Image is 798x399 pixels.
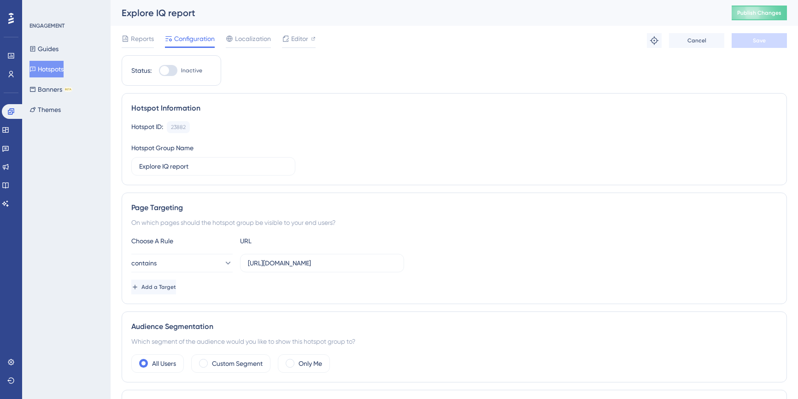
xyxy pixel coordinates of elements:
[240,235,341,246] div: URL
[131,65,152,76] div: Status:
[131,254,233,272] button: contains
[131,121,163,133] div: Hotspot ID:
[141,283,176,291] span: Add a Target
[139,161,288,171] input: Type your Hotspot Group Name here
[131,235,233,246] div: Choose A Rule
[131,321,777,332] div: Audience Segmentation
[669,33,724,48] button: Cancel
[737,9,781,17] span: Publish Changes
[64,87,72,92] div: BETA
[181,67,202,74] span: Inactive
[131,280,176,294] button: Add a Target
[29,41,59,57] button: Guides
[212,358,263,369] label: Custom Segment
[174,33,215,44] span: Configuration
[235,33,271,44] span: Localization
[131,258,157,269] span: contains
[687,37,706,44] span: Cancel
[248,258,396,268] input: yourwebsite.com/path
[732,6,787,20] button: Publish Changes
[131,336,777,347] div: Which segment of the audience would you like to show this hotspot group to?
[732,33,787,48] button: Save
[753,37,766,44] span: Save
[29,61,64,77] button: Hotspots
[131,142,194,153] div: Hotspot Group Name
[29,22,65,29] div: ENGAGEMENT
[29,81,72,98] button: BannersBETA
[291,33,308,44] span: Editor
[122,6,709,19] div: Explore IQ report
[152,358,176,369] label: All Users
[131,103,777,114] div: Hotspot Information
[171,123,186,131] div: 23882
[29,101,61,118] button: Themes
[131,202,777,213] div: Page Targeting
[131,217,777,228] div: On which pages should the hotspot group be visible to your end users?
[131,33,154,44] span: Reports
[299,358,322,369] label: Only Me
